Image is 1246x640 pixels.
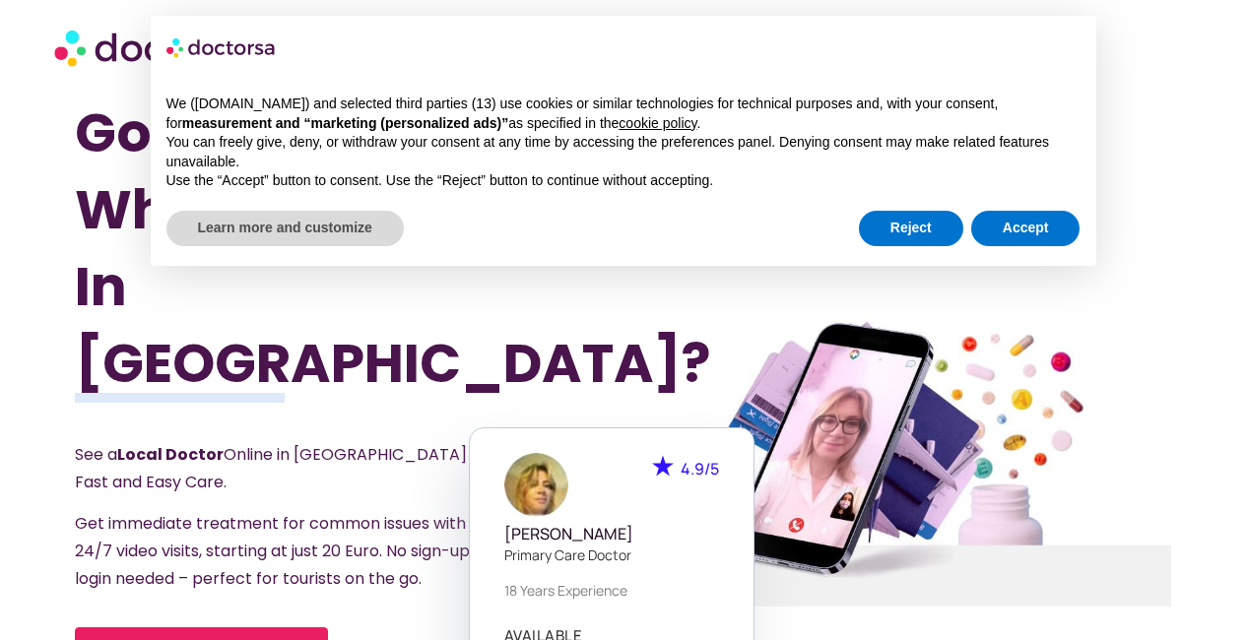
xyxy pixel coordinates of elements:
button: Reject [859,211,963,246]
h5: [PERSON_NAME] [504,525,719,544]
strong: measurement and “marketing (personalized ads)” [182,115,508,131]
span: See a Online in [GEOGRAPHIC_DATA] – Fast and Easy Care. [75,443,481,493]
p: Primary care doctor [504,544,719,565]
span: Get immediate treatment for common issues with 24/7 video visits, starting at just 20 Euro. No si... [75,512,491,590]
img: logo [166,32,277,63]
p: You can freely give, deny, or withdraw your consent at any time by accessing the preferences pane... [166,133,1081,171]
strong: Local Doctor [117,443,224,466]
button: Learn more and customize [166,211,404,246]
p: 18 years experience [504,580,719,601]
h1: Got Sick While Traveling In [GEOGRAPHIC_DATA]? [75,95,541,402]
p: We ([DOMAIN_NAME]) and selected third parties (13) use cookies or similar technologies for techni... [166,95,1081,133]
a: cookie policy [619,115,696,131]
button: Accept [971,211,1081,246]
span: 4.9/5 [681,458,719,480]
p: Use the “Accept” button to consent. Use the “Reject” button to continue without accepting. [166,171,1081,191]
